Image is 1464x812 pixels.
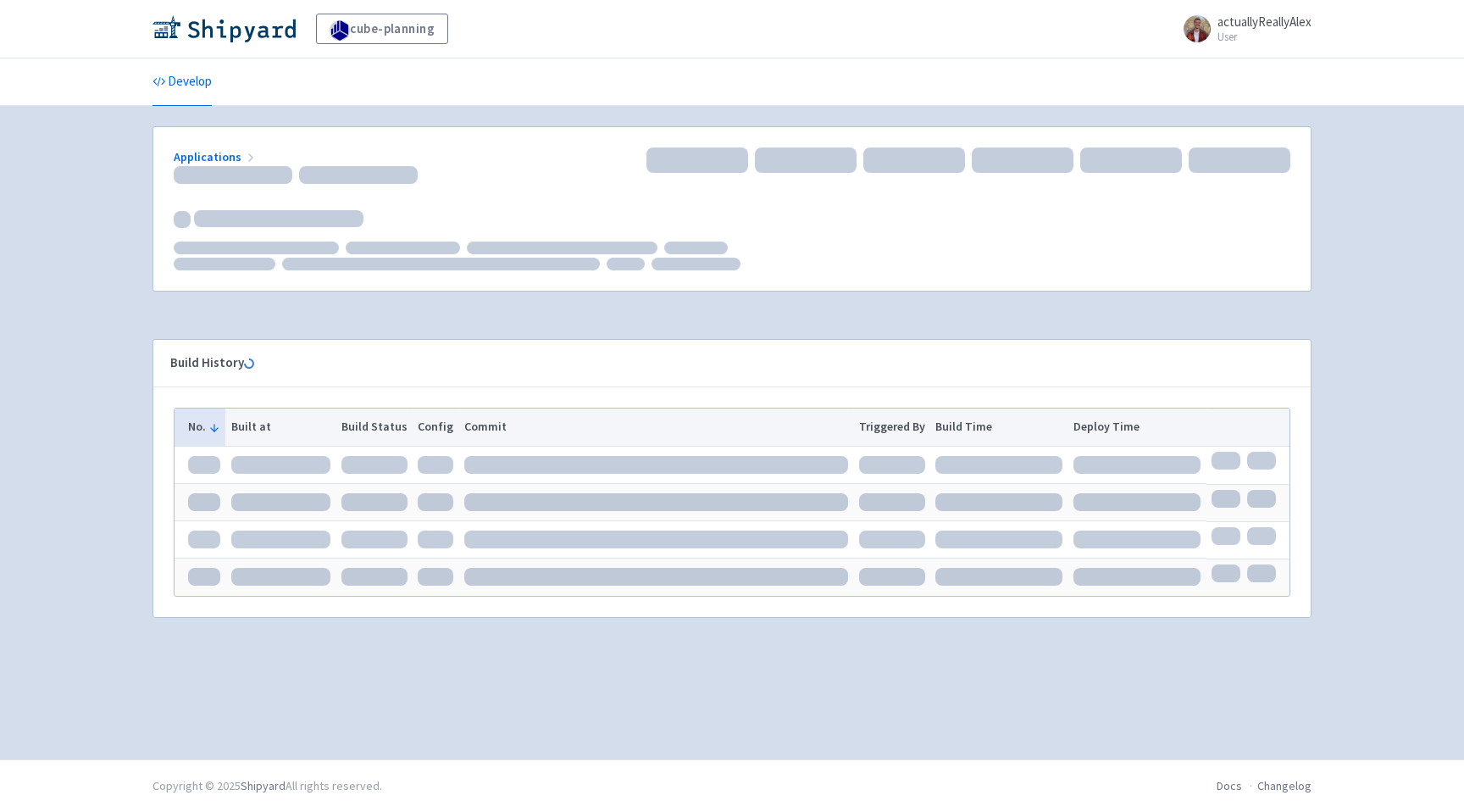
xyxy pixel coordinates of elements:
small: User [1217,31,1311,42]
th: Triggered By [853,409,930,446]
th: Deploy Time [1068,409,1206,446]
th: Config [413,409,459,446]
a: cube-planning [316,14,448,44]
a: Shipyard [241,778,286,793]
span: actuallyReallyAlex [1217,14,1311,30]
button: No. [188,418,220,436]
th: Build Status [335,409,413,446]
a: actuallyReallyAlex User [1173,15,1311,42]
th: Built at [225,409,335,446]
a: Docs [1217,778,1242,793]
th: Build Time [930,409,1068,446]
th: Commit [459,409,854,446]
div: Copyright © 2025 All rights reserved. [152,777,382,795]
div: Build History [170,353,1267,373]
img: Shipyard logo [152,15,296,42]
a: Changelog [1257,778,1311,793]
a: Applications [174,149,258,164]
a: Develop [152,58,212,106]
